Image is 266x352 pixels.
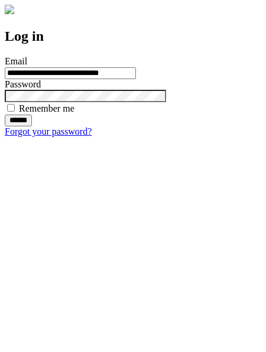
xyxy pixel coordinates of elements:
[5,28,261,44] h2: Log in
[5,56,27,66] label: Email
[5,79,41,89] label: Password
[19,103,74,113] label: Remember me
[5,126,92,136] a: Forgot your password?
[5,5,14,14] img: logo-4e3dc11c47720685a147b03b5a06dd966a58ff35d612b21f08c02c0306f2b779.png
